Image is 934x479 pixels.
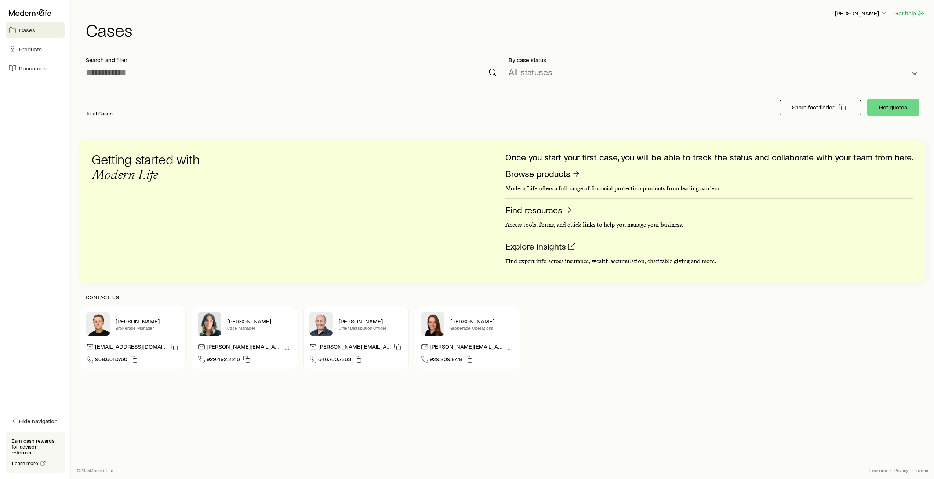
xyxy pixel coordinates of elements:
p: Brokerage Operations [450,325,514,331]
p: [PERSON_NAME] [116,317,179,325]
p: Contact us [86,294,919,300]
p: By case status [509,56,920,63]
a: Terms [916,467,928,473]
p: [PERSON_NAME] [339,317,403,325]
a: Licenses [869,467,887,473]
p: [EMAIL_ADDRESS][DOMAIN_NAME] [95,343,168,353]
span: • [890,467,891,473]
span: Modern Life [92,167,158,182]
p: Earn cash rewards for advisor referrals. [12,438,59,456]
a: Find resources [505,204,573,216]
p: Access tools, forms, and quick links to help you manage your business. [505,221,913,229]
p: Search and filter [86,56,497,63]
p: Chief Distribution Officer [339,325,403,331]
span: • [911,467,913,473]
a: Products [6,41,65,57]
span: Learn more [12,461,39,466]
a: Browse products [505,168,581,179]
p: [PERSON_NAME] [835,10,888,17]
img: Ellen Wall [421,312,444,336]
p: Case Manager [227,325,291,331]
div: Earn cash rewards for advisor referrals.Learn more [6,432,65,473]
img: Rich Loeffler [86,312,110,336]
button: Get quotes [867,99,919,116]
span: 929.492.2216 [207,355,240,365]
p: All statuses [509,67,552,77]
a: Cases [6,22,65,38]
span: Products [19,46,42,53]
a: Resources [6,60,65,76]
p: Modern Life offers a full range of financial protection products from leading carriers. [505,185,913,192]
a: Explore insights [505,241,577,252]
p: [PERSON_NAME] [450,317,514,325]
button: Get help [894,9,925,18]
h1: Cases [86,21,925,39]
span: 908.601.0760 [95,355,127,365]
h3: Getting started with [92,152,209,182]
img: Dan Pierson [309,312,333,336]
a: Privacy [894,467,908,473]
p: — [86,99,113,109]
button: Hide navigation [6,413,65,429]
img: Lisette Vega [198,312,221,336]
p: [PERSON_NAME][EMAIL_ADDRESS][DOMAIN_NAME] [207,343,279,353]
span: Cases [19,26,35,34]
span: Hide navigation [19,417,58,425]
p: Total Cases [86,110,113,116]
p: [PERSON_NAME][EMAIL_ADDRESS][DOMAIN_NAME] [430,343,502,353]
button: [PERSON_NAME] [835,9,888,18]
p: Once you start your first case, you will be able to track the status and collaborate with your te... [505,152,913,162]
span: Resources [19,65,47,72]
span: 646.760.7363 [318,355,351,365]
button: Share fact finder [780,99,861,116]
p: [PERSON_NAME][EMAIL_ADDRESS][DOMAIN_NAME] [318,343,391,353]
p: Find expert info across insurance, wealth accumulation, charitable giving and more. [505,258,913,265]
p: Brokerage Manager [116,325,179,331]
p: [PERSON_NAME] [227,317,291,325]
p: Share fact finder [792,104,834,111]
p: © 2025 Modern Life [77,467,114,473]
span: 929.209.8778 [430,355,462,365]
